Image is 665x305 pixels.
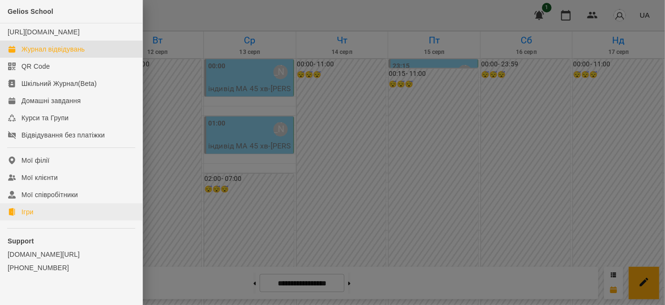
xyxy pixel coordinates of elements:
div: Ігри [21,207,33,217]
a: [DOMAIN_NAME][URL] [8,250,135,259]
div: Мої співробітники [21,190,78,200]
div: Домашні завдання [21,96,81,105]
div: Журнал відвідувань [21,44,85,54]
p: Support [8,236,135,246]
div: Мої клієнти [21,173,58,182]
a: [URL][DOMAIN_NAME] [8,28,80,36]
span: Gelios School [8,8,53,15]
a: [PHONE_NUMBER] [8,263,135,273]
div: Відвідування без платіжки [21,130,105,140]
div: Мої філії [21,156,50,165]
div: Курси та Групи [21,113,69,123]
div: QR Code [21,62,50,71]
div: Шкільний Журнал(Beta) [21,79,97,88]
